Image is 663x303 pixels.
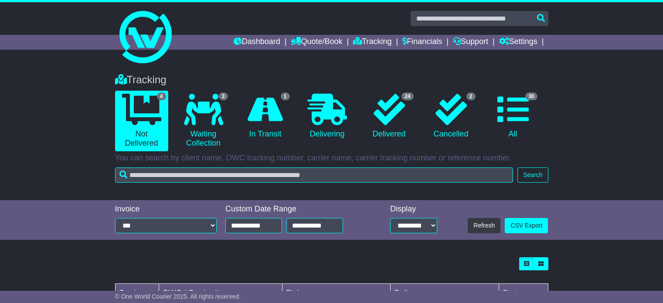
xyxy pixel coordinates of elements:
[466,92,476,100] span: 2
[219,92,228,100] span: 3
[157,92,166,100] span: 4
[505,218,548,233] a: CSV Export
[486,91,540,142] a: 30 All
[115,204,217,214] div: Invoice
[402,35,442,50] a: Financials
[115,284,159,303] td: Carrier
[525,92,537,100] span: 30
[115,91,168,151] a: 4 Not Delivered
[282,284,391,303] td: Pickup
[468,218,500,233] button: Refresh
[499,35,537,50] a: Settings
[177,91,230,151] a: 3 Waiting Collection
[159,284,282,303] td: OWC / Carrier #
[234,35,280,50] a: Dashboard
[111,74,553,86] div: Tracking
[115,153,548,163] p: You can search by client name, OWC tracking number, carrier name, carrier tracking number or refe...
[301,91,354,142] a: Delivering
[453,35,488,50] a: Support
[391,284,499,303] td: Delivery
[425,91,478,142] a: 2 Cancelled
[517,167,548,183] button: Search
[291,35,342,50] a: Quote/Book
[225,204,364,214] div: Custom Date Range
[499,284,548,303] td: Status
[115,293,241,300] span: © One World Courier 2025. All rights reserved.
[353,35,391,50] a: Tracking
[281,92,290,100] span: 1
[390,204,437,214] div: Display
[363,91,416,142] a: 24 Delivered
[239,91,292,142] a: 1 In Transit
[401,92,413,100] span: 24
